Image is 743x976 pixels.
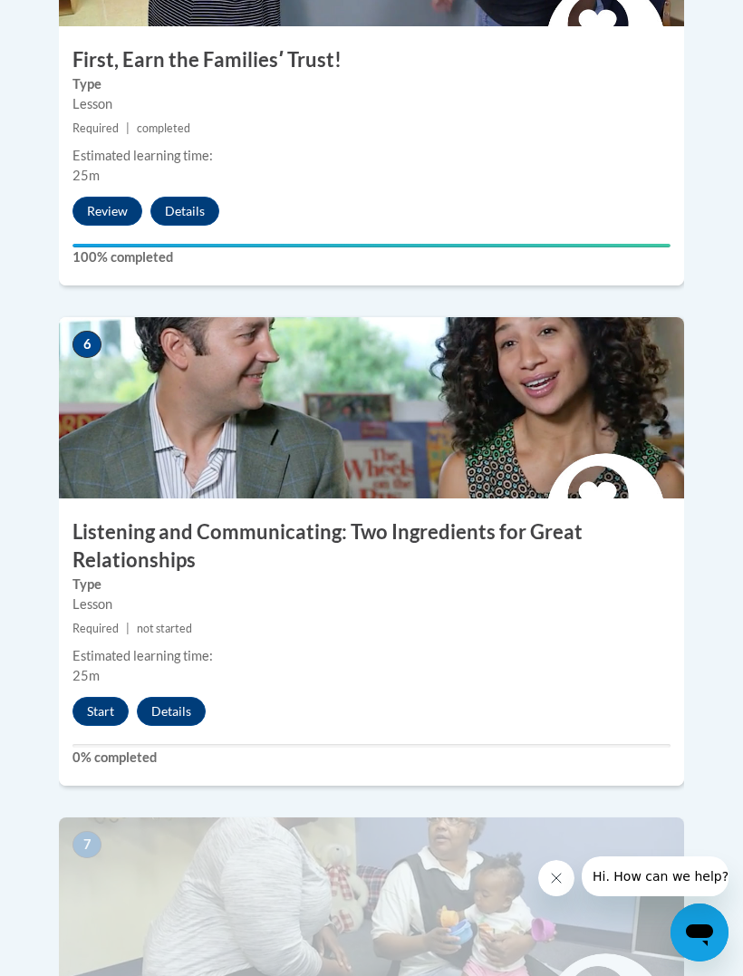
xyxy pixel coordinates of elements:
[72,74,671,94] label: Type
[137,622,192,635] span: not started
[72,575,671,594] label: Type
[126,622,130,635] span: |
[671,904,729,962] iframe: Button to launch messaging window
[72,197,142,226] button: Review
[150,197,219,226] button: Details
[126,121,130,135] span: |
[72,594,671,614] div: Lesson
[72,94,671,114] div: Lesson
[72,244,671,247] div: Your progress
[59,518,684,575] h3: Listening and Communicating: Two Ingredients for Great Relationships
[137,697,206,726] button: Details
[59,317,684,498] img: Course Image
[72,831,101,858] span: 7
[72,646,671,666] div: Estimated learning time:
[72,331,101,358] span: 6
[72,697,129,726] button: Start
[59,46,684,74] h3: First, Earn the Familiesʹ Trust!
[72,168,100,183] span: 25m
[582,856,729,896] iframe: Message from company
[72,146,671,166] div: Estimated learning time:
[72,247,671,267] label: 100% completed
[137,121,190,135] span: completed
[72,668,100,683] span: 25m
[72,121,119,135] span: Required
[72,748,671,768] label: 0% completed
[538,860,574,896] iframe: Close message
[72,622,119,635] span: Required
